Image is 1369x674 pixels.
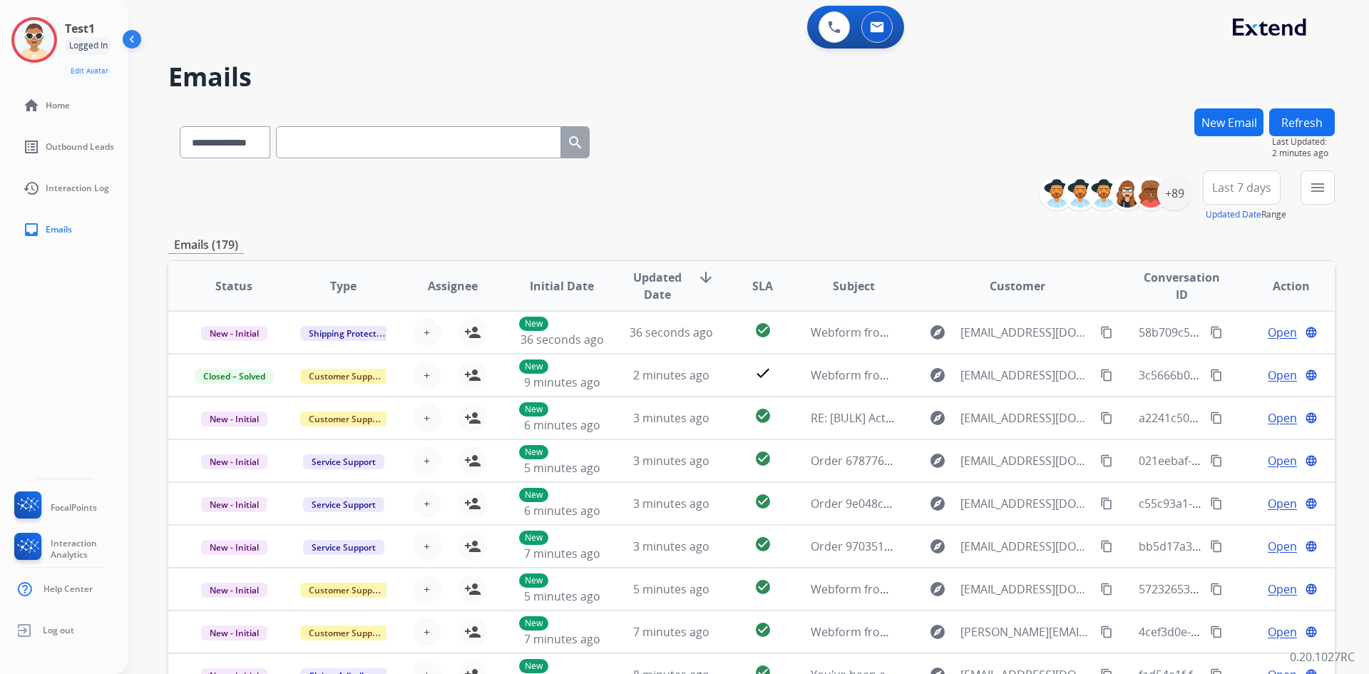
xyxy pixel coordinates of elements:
[754,322,771,339] mat-icon: check_circle
[303,497,384,512] span: Service Support
[519,402,548,417] p: New
[524,631,600,647] span: 7 minutes ago
[215,277,252,295] span: Status
[1309,179,1326,196] mat-icon: menu
[23,138,40,155] mat-icon: list_alt
[413,532,441,561] button: +
[990,277,1045,295] span: Customer
[960,581,1093,598] span: [EMAIL_ADDRESS][DOMAIN_NAME]
[46,100,70,111] span: Home
[23,221,40,238] mat-icon: inbox
[1268,623,1297,640] span: Open
[1157,176,1191,210] div: +89
[929,324,946,341] mat-icon: explore
[524,374,600,390] span: 9 minutes ago
[1268,367,1297,384] span: Open
[464,409,481,427] mat-icon: person_add
[300,583,393,598] span: Customer Support
[524,588,600,604] span: 5 minutes ago
[960,623,1093,640] span: [PERSON_NAME][EMAIL_ADDRESS][DOMAIN_NAME]
[1206,209,1261,220] button: Updated Date
[1305,540,1318,553] mat-icon: language
[519,573,548,588] p: New
[929,409,946,427] mat-icon: explore
[1139,410,1348,426] span: a2241c50-a85a-4f15-80bb-f184fdc7fe0a
[1268,538,1297,555] span: Open
[424,324,430,341] span: +
[464,581,481,598] mat-icon: person_add
[195,369,274,384] span: Closed – Solved
[1305,626,1318,638] mat-icon: language
[1210,326,1223,339] mat-icon: content_copy
[424,452,430,469] span: +
[1100,497,1113,510] mat-icon: content_copy
[960,452,1093,469] span: [EMAIL_ADDRESS][DOMAIN_NAME]
[524,546,600,561] span: 7 minutes ago
[519,317,548,331] p: New
[633,453,709,469] span: 3 minutes ago
[1210,412,1223,424] mat-icon: content_copy
[567,134,584,151] mat-icon: search
[65,20,95,37] h3: Test1
[1272,148,1335,159] span: 2 minutes ago
[811,538,1065,554] span: Order 9703513e-b001-4e0d-ba23-44a0b151182f
[464,367,481,384] mat-icon: person_add
[754,578,771,596] mat-icon: check_circle
[929,581,946,598] mat-icon: explore
[1203,170,1281,205] button: Last 7 days
[424,623,430,640] span: +
[1100,412,1113,424] mat-icon: content_copy
[754,536,771,553] mat-icon: check_circle
[43,583,93,595] span: Help Center
[464,452,481,469] mat-icon: person_add
[960,538,1093,555] span: [EMAIL_ADDRESS][DOMAIN_NAME]
[754,621,771,638] mat-icon: check_circle
[300,369,393,384] span: Customer Support
[1268,409,1297,427] span: Open
[201,497,267,512] span: New - Initial
[811,624,1222,640] span: Webform from [PERSON_NAME][EMAIL_ADDRESS][DOMAIN_NAME] on [DATE]
[1139,538,1361,554] span: bb5d17a3-7e23-4d43-8424-0d35cc93657d
[413,575,441,603] button: +
[51,538,128,561] span: Interaction Analytics
[424,367,430,384] span: +
[11,491,97,524] a: FocalPoints
[201,454,267,469] span: New - Initial
[1272,136,1335,148] span: Last Updated:
[1139,367,1359,383] span: 3c5666b0-a697-4b45-9a4a-8cac831d68b1
[519,531,548,545] p: New
[43,625,74,636] span: Log out
[1100,583,1113,596] mat-icon: content_copy
[697,269,714,286] mat-icon: arrow_downward
[303,454,384,469] span: Service Support
[1268,495,1297,512] span: Open
[1139,581,1353,597] span: 57232653-b44e-431a-a6ff-9ba0129c7c84
[201,540,267,555] span: New - Initial
[811,453,910,469] span: Order 6787769868
[300,412,393,427] span: Customer Support
[929,495,946,512] mat-icon: explore
[521,332,604,347] span: 36 seconds ago
[1210,497,1223,510] mat-icon: content_copy
[633,538,709,554] span: 3 minutes ago
[424,538,430,555] span: +
[519,359,548,374] p: New
[960,324,1093,341] span: [EMAIL_ADDRESS][DOMAIN_NAME]
[46,183,109,194] span: Interaction Log
[929,538,946,555] mat-icon: explore
[11,533,128,566] a: Interaction Analytics
[524,460,600,476] span: 5 minutes ago
[413,489,441,518] button: +
[46,224,72,235] span: Emails
[201,583,267,598] span: New - Initial
[330,277,357,295] span: Type
[1100,540,1113,553] mat-icon: content_copy
[1268,452,1297,469] span: Open
[1139,624,1350,640] span: 4cef3d0e-5ecc-440e-bfaa-66bee4cf36eb
[960,495,1093,512] span: [EMAIL_ADDRESS][DOMAIN_NAME]
[1305,497,1318,510] mat-icon: language
[1226,261,1335,311] th: Action
[530,277,594,295] span: Initial Date
[1206,208,1286,220] span: Range
[413,404,441,432] button: +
